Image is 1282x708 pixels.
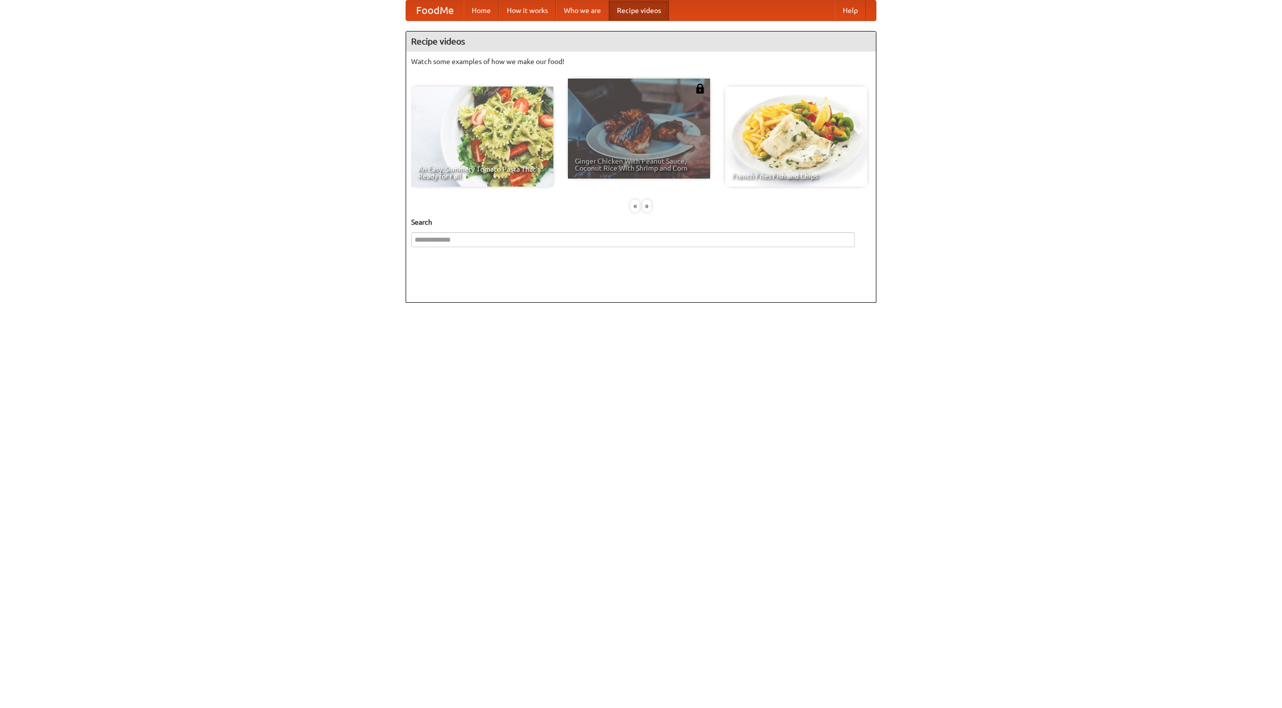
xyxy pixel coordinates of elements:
[411,217,871,227] h5: Search
[725,87,867,187] a: French Fries Fish and Chips
[630,200,639,212] div: «
[732,173,860,180] span: French Fries Fish and Chips
[499,1,556,21] a: How it works
[406,32,876,52] h4: Recipe videos
[411,87,553,187] a: An Easy, Summery Tomato Pasta That's Ready for Fall
[464,1,499,21] a: Home
[418,166,546,180] span: An Easy, Summery Tomato Pasta That's Ready for Fall
[411,57,871,67] p: Watch some examples of how we make our food!
[643,200,652,212] div: »
[406,1,464,21] a: FoodMe
[556,1,609,21] a: Who we are
[695,84,705,94] img: 483408.png
[609,1,669,21] a: Recipe videos
[835,1,866,21] a: Help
